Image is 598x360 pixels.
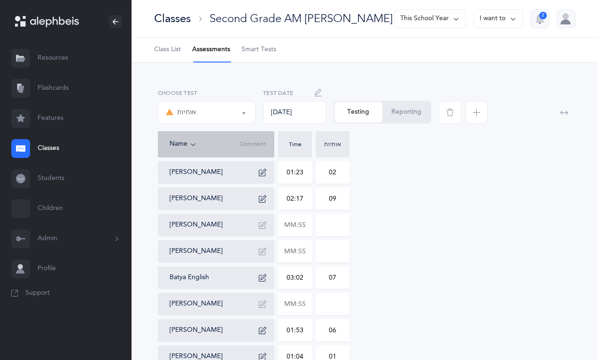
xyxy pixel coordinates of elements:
div: Name [170,139,240,149]
button: Reporting [382,102,430,123]
div: 2 [539,12,547,19]
button: This School Year [394,9,466,28]
input: MM:SS [279,293,311,315]
div: [DATE] [263,101,326,124]
button: [PERSON_NAME] [170,326,223,335]
div: אותיות [318,141,347,147]
button: 2 [530,9,549,28]
button: Batya English [170,273,209,282]
div: Time [280,141,310,147]
input: MM:SS [279,162,311,183]
button: אותיות [158,101,256,124]
button: [PERSON_NAME] [170,247,223,256]
div: Second Grade AM [PERSON_NAME] [210,11,393,26]
input: MM:SS [279,320,311,341]
button: [PERSON_NAME] [170,194,223,203]
label: Choose test [158,89,256,97]
button: I want to [474,9,523,28]
button: [PERSON_NAME] [170,220,223,230]
input: MM:SS [279,241,311,262]
div: Classes [154,11,191,26]
input: MM:SS [279,267,311,289]
button: [PERSON_NAME] [170,299,223,309]
input: MM:SS [279,188,311,210]
button: [PERSON_NAME] [170,168,223,177]
label: Test Date [263,89,326,97]
input: MM:SS [279,214,311,236]
span: Smart Tests [241,45,276,55]
div: אותיות [166,107,196,118]
span: Class List [154,45,181,55]
span: Comment [240,141,266,148]
span: Support [25,289,50,298]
